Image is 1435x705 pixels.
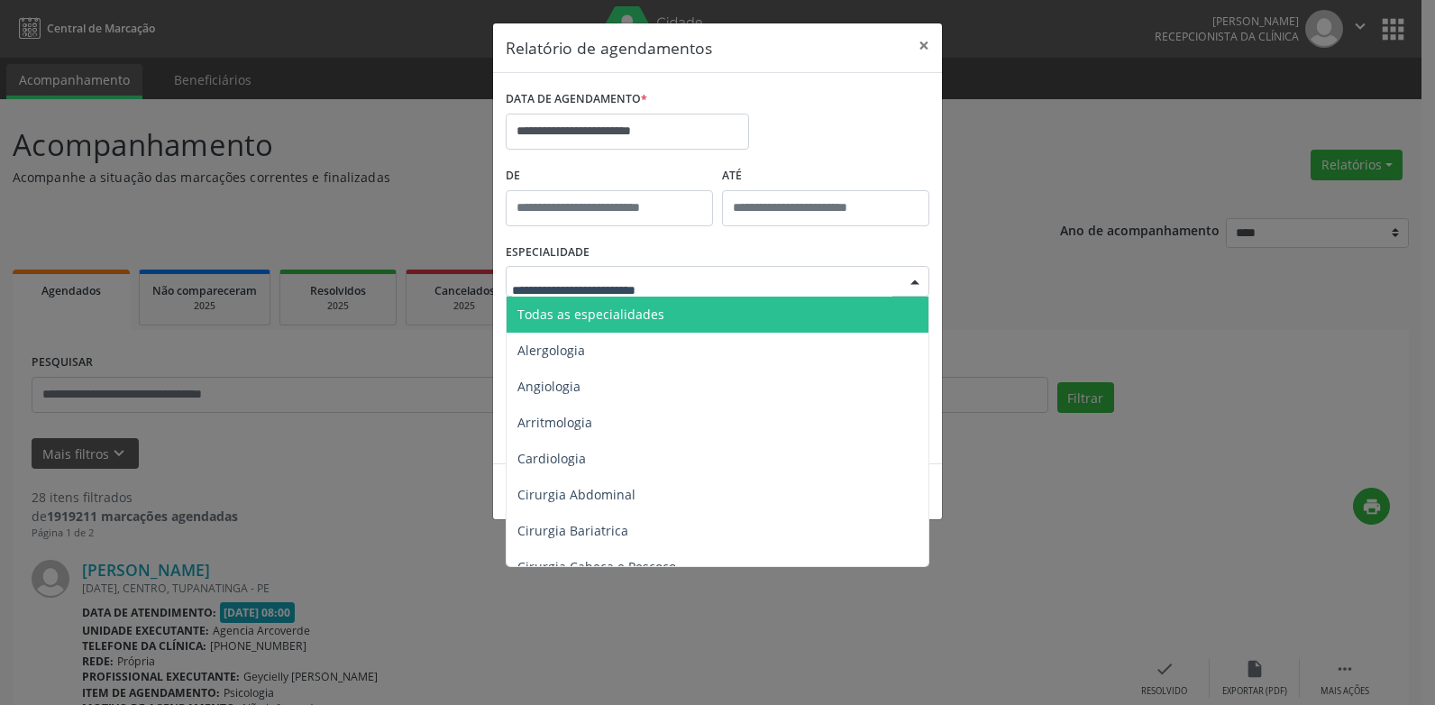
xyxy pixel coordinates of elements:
[517,342,585,359] span: Alergologia
[506,36,712,60] h5: Relatório de agendamentos
[517,450,586,467] span: Cardiologia
[722,162,929,190] label: ATÉ
[517,306,664,323] span: Todas as especialidades
[506,239,590,267] label: ESPECIALIDADE
[517,522,628,539] span: Cirurgia Bariatrica
[506,162,713,190] label: De
[906,23,942,68] button: Close
[517,558,676,575] span: Cirurgia Cabeça e Pescoço
[506,86,647,114] label: DATA DE AGENDAMENTO
[517,414,592,431] span: Arritmologia
[517,378,580,395] span: Angiologia
[517,486,635,503] span: Cirurgia Abdominal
